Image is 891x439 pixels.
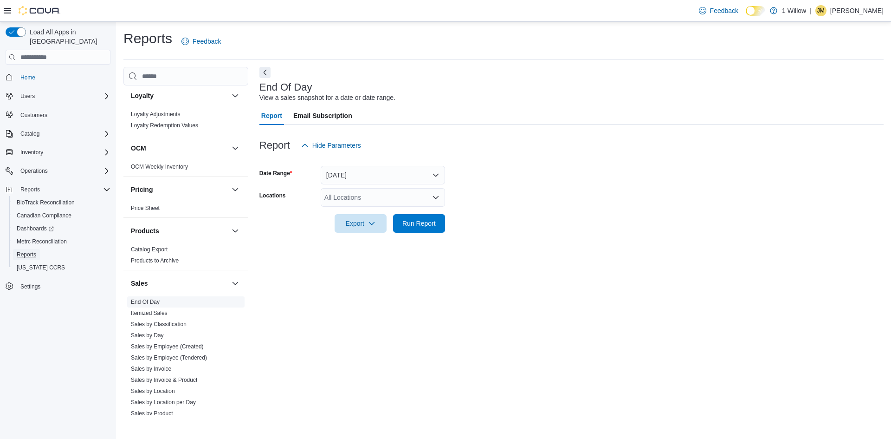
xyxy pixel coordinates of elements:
a: Sales by Location per Day [131,399,196,406]
nav: Complex example [6,66,110,317]
span: Reports [17,251,36,258]
a: Home [17,72,39,83]
a: Canadian Compliance [13,210,75,221]
span: Inventory [20,149,43,156]
span: Loyalty Adjustments [131,111,181,118]
button: Next [259,67,271,78]
span: JM [817,5,825,16]
button: Operations [17,165,52,177]
button: Metrc Reconciliation [9,235,114,248]
button: Reports [17,184,44,195]
a: End Of Day [131,299,160,305]
span: Users [17,91,110,102]
button: Products [131,226,228,236]
div: Loyalty [123,109,248,135]
a: Loyalty Adjustments [131,111,181,118]
h3: Products [131,226,159,236]
span: Hide Parameters [312,141,361,150]
span: OCM Weekly Inventory [131,163,188,170]
span: BioTrack Reconciliation [17,199,75,206]
span: Reports [20,186,40,193]
span: Report [261,106,282,125]
a: [US_STATE] CCRS [13,262,69,273]
a: Sales by Invoice [131,366,171,372]
button: Inventory [2,146,114,159]
span: Export [340,214,381,233]
button: Users [17,91,39,102]
span: Price Sheet [131,204,160,212]
span: Settings [17,281,110,292]
h3: OCM [131,144,146,153]
button: Run Report [393,214,445,233]
span: Itemized Sales [131,309,168,317]
button: Home [2,70,114,84]
span: Settings [20,283,40,290]
button: [DATE] [321,166,445,184]
button: Products [230,225,241,236]
span: Sales by Product [131,410,173,417]
span: Sales by Location per Day [131,399,196,406]
button: Reports [2,183,114,196]
label: Date Range [259,170,292,177]
button: Open list of options [432,194,439,201]
span: Sales by Employee (Created) [131,343,204,350]
span: Washington CCRS [13,262,110,273]
img: Cova [19,6,60,15]
p: 1 Willow [782,5,806,16]
span: Sales by Location [131,387,175,395]
a: Customers [17,110,51,121]
span: Users [20,92,35,100]
a: Products to Archive [131,257,179,264]
span: Customers [17,109,110,121]
button: Pricing [131,185,228,194]
div: Justin Mitchell [815,5,826,16]
span: Email Subscription [293,106,352,125]
label: Locations [259,192,286,199]
button: Operations [2,164,114,177]
button: Export [335,214,387,233]
button: OCM [131,144,228,153]
button: Inventory [17,147,47,158]
button: Catalog [2,127,114,140]
span: Dashboards [13,223,110,234]
a: Price Sheet [131,205,160,211]
span: Reports [13,249,110,260]
span: Customers [20,111,47,119]
a: Sales by Invoice & Product [131,377,197,383]
span: Metrc Reconciliation [17,238,67,245]
a: Feedback [695,1,742,20]
span: Feedback [193,37,221,46]
span: Home [17,71,110,83]
button: Catalog [17,128,43,139]
a: Dashboards [9,222,114,235]
a: Catalog Export [131,246,168,253]
button: Hide Parameters [297,136,365,155]
button: Sales [131,279,228,288]
a: Reports [13,249,40,260]
a: Settings [17,281,44,292]
p: | [810,5,812,16]
span: Inventory [17,147,110,158]
span: Home [20,74,35,81]
a: Sales by Product [131,410,173,417]
span: Metrc Reconciliation [13,236,110,247]
a: Itemized Sales [131,310,168,316]
div: Products [123,244,248,270]
input: Dark Mode [746,6,765,16]
span: Catalog [20,130,39,138]
button: Pricing [230,184,241,195]
span: Sales by Classification [131,321,187,328]
span: [US_STATE] CCRS [17,264,65,271]
span: Run Report [402,219,436,228]
button: OCM [230,143,241,154]
div: View a sales snapshot for a date or date range. [259,93,395,103]
span: Canadian Compliance [13,210,110,221]
button: Loyalty [230,90,241,101]
h3: Report [259,140,290,151]
span: BioTrack Reconciliation [13,197,110,208]
span: Operations [17,165,110,177]
div: Pricing [123,203,248,217]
